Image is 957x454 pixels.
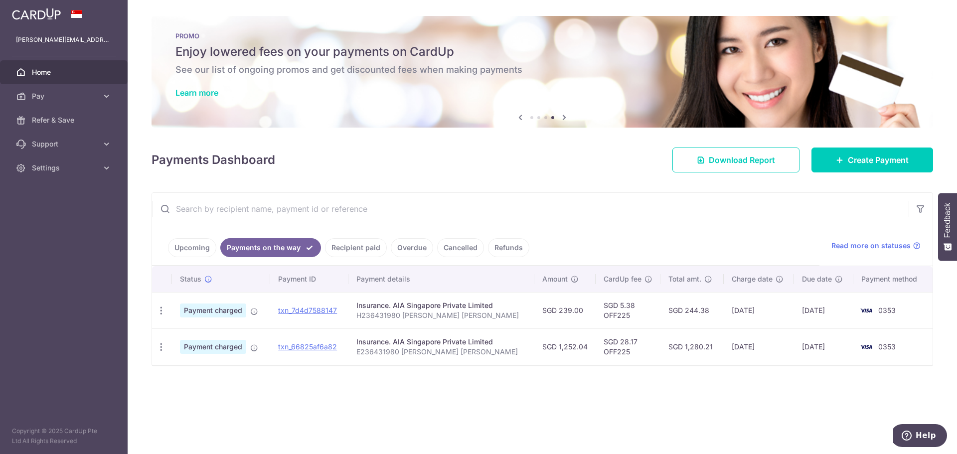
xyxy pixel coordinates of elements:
span: 0353 [878,342,896,351]
span: CardUp fee [604,274,641,284]
td: SGD 239.00 [534,292,596,328]
a: Create Payment [811,148,933,172]
a: Upcoming [168,238,216,257]
span: Home [32,67,98,77]
th: Payment method [853,266,933,292]
p: [PERSON_NAME][EMAIL_ADDRESS][DOMAIN_NAME] [16,35,112,45]
button: Feedback - Show survey [938,193,957,261]
p: E236431980 [PERSON_NAME] [PERSON_NAME] [356,347,527,357]
span: Status [180,274,201,284]
td: SGD 1,252.04 [534,328,596,365]
span: Read more on statuses [831,241,911,251]
div: Insurance. AIA Singapore Private Limited [356,337,527,347]
h5: Enjoy lowered fees on your payments on CardUp [175,44,909,60]
th: Payment details [348,266,535,292]
a: txn_7d4d7588147 [278,306,337,314]
td: SGD 244.38 [660,292,723,328]
a: Payments on the way [220,238,321,257]
span: Refer & Save [32,115,98,125]
a: txn_66825af6a82 [278,342,337,351]
span: 0353 [878,306,896,314]
a: Read more on statuses [831,241,921,251]
span: Feedback [943,203,952,238]
td: [DATE] [724,292,795,328]
span: Settings [32,163,98,173]
td: SGD 28.17 OFF225 [596,328,660,365]
img: CardUp [12,8,61,20]
td: [DATE] [794,292,853,328]
h4: Payments Dashboard [152,151,275,169]
a: Overdue [391,238,433,257]
span: Due date [802,274,832,284]
span: Support [32,139,98,149]
td: SGD 1,280.21 [660,328,723,365]
span: Payment charged [180,340,246,354]
span: Create Payment [848,154,909,166]
td: SGD 5.38 OFF225 [596,292,660,328]
span: Charge date [732,274,773,284]
a: Cancelled [437,238,484,257]
img: Latest Promos banner [152,16,933,128]
iframe: Opens a widget where you can find more information [893,424,947,449]
a: Download Report [672,148,799,172]
a: Learn more [175,88,218,98]
a: Refunds [488,238,529,257]
span: Download Report [709,154,775,166]
span: Pay [32,91,98,101]
span: Total amt. [668,274,701,284]
td: [DATE] [724,328,795,365]
p: PROMO [175,32,909,40]
h6: See our list of ongoing promos and get discounted fees when making payments [175,64,909,76]
span: Amount [542,274,568,284]
img: Bank Card [856,304,876,316]
td: [DATE] [794,328,853,365]
div: Insurance. AIA Singapore Private Limited [356,301,527,310]
img: Bank Card [856,341,876,353]
th: Payment ID [270,266,348,292]
span: Payment charged [180,303,246,317]
a: Recipient paid [325,238,387,257]
input: Search by recipient name, payment id or reference [152,193,909,225]
p: H236431980 [PERSON_NAME] [PERSON_NAME] [356,310,527,320]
